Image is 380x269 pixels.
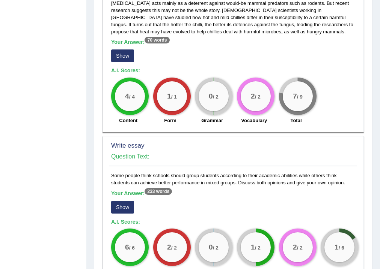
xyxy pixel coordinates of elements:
[251,92,255,100] big: 2
[339,245,344,251] small: / 6
[111,201,134,214] button: Show
[209,92,213,100] big: 0
[111,153,355,160] h4: Question Text:
[119,117,137,124] label: Content
[171,245,176,251] small: / 2
[251,243,255,251] big: 1
[255,245,261,251] small: / 2
[111,190,172,196] b: Your Answer:
[164,117,176,124] label: Form
[129,94,135,100] small: / 4
[241,117,267,124] label: Vocabulary
[145,188,172,195] sup: 233 words
[125,243,129,251] big: 6
[293,92,297,100] big: 7
[145,37,169,43] sup: 70 words
[297,94,302,100] small: / 9
[335,243,339,251] big: 1
[290,117,302,124] label: Total
[167,92,171,100] big: 1
[213,245,219,251] small: / 2
[111,219,140,225] b: A.I. Scores:
[125,92,129,100] big: 4
[213,94,219,100] small: / 2
[111,142,262,149] h2: Write essay
[171,94,176,100] small: / 1
[167,243,171,251] big: 2
[111,67,140,73] b: A.I. Scores:
[111,39,170,45] b: Your Answer:
[129,245,135,251] small: / 6
[209,243,213,251] big: 0
[255,94,261,100] small: / 2
[293,243,297,251] big: 2
[111,49,134,62] button: Show
[201,117,223,124] label: Grammar
[297,245,302,251] small: / 2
